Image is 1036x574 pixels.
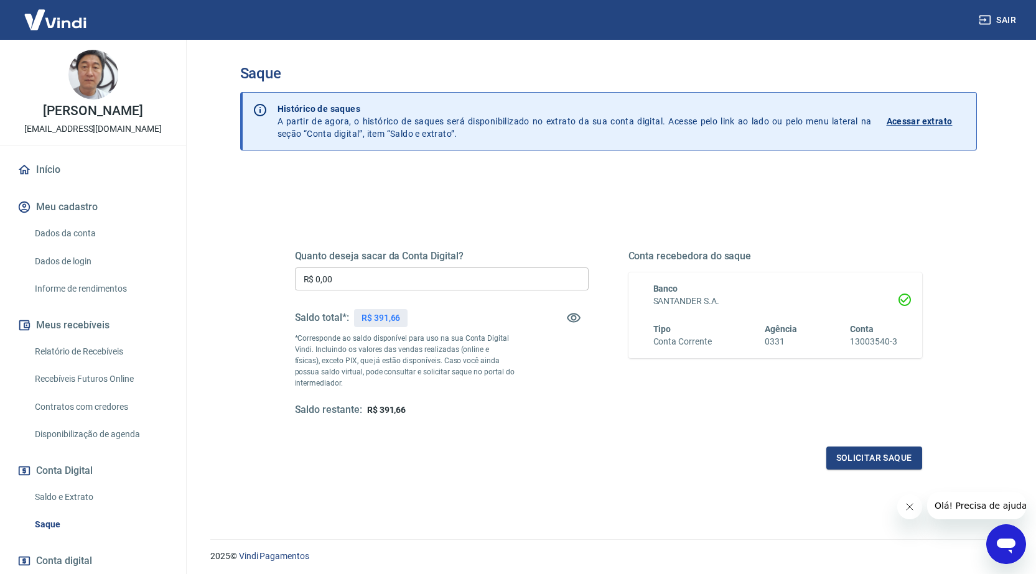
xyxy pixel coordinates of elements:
[30,484,171,510] a: Saldo e Extrato
[43,104,142,118] p: [PERSON_NAME]
[897,494,922,519] iframe: Fechar mensagem
[210,550,1006,563] p: 2025 ©
[30,339,171,364] a: Relatório de Recebíveis
[15,193,171,221] button: Meu cadastro
[15,156,171,183] a: Início
[30,512,171,537] a: Saque
[36,552,92,570] span: Conta digital
[850,324,874,334] span: Conta
[765,335,797,348] h6: 0331
[295,312,349,324] h5: Saldo total*:
[927,492,1026,519] iframe: Mensagem da empresa
[30,394,171,420] a: Contratos com credores
[295,250,589,262] h5: Quanto deseja sacar da Conta Digital?
[976,9,1021,32] button: Sair
[24,123,162,136] p: [EMAIL_ADDRESS][DOMAIN_NAME]
[239,551,309,561] a: Vindi Pagamentos
[7,9,105,19] span: Olá! Precisa de ajuda?
[295,404,362,417] h5: Saldo restante:
[850,335,897,348] h6: 13003540-3
[653,284,678,294] span: Banco
[653,335,712,348] h6: Conta Corrente
[15,1,96,39] img: Vindi
[362,312,401,325] p: R$ 391,66
[68,50,118,100] img: 1fb4290f-8ef5-4951-bdb5-a42f20fbef56.jpeg
[367,405,406,415] span: R$ 391,66
[887,115,953,127] p: Acessar extrato
[30,366,171,392] a: Recebíveis Futuros Online
[30,221,171,246] a: Dados da conta
[15,457,171,484] button: Conta Digital
[30,422,171,447] a: Disponibilização de agenda
[295,333,515,389] p: *Corresponde ao saldo disponível para uso na sua Conta Digital Vindi. Incluindo os valores das ve...
[278,103,872,140] p: A partir de agora, o histórico de saques será disponibilizado no extrato da sua conta digital. Ac...
[653,324,671,334] span: Tipo
[653,295,897,308] h6: SANTANDER S.A.
[240,65,977,82] h3: Saque
[826,447,922,470] button: Solicitar saque
[887,103,966,140] a: Acessar extrato
[278,103,872,115] p: Histórico de saques
[986,524,1026,564] iframe: Botão para abrir a janela de mensagens
[30,276,171,302] a: Informe de rendimentos
[15,312,171,339] button: Meus recebíveis
[30,249,171,274] a: Dados de login
[628,250,922,262] h5: Conta recebedora do saque
[765,324,797,334] span: Agência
